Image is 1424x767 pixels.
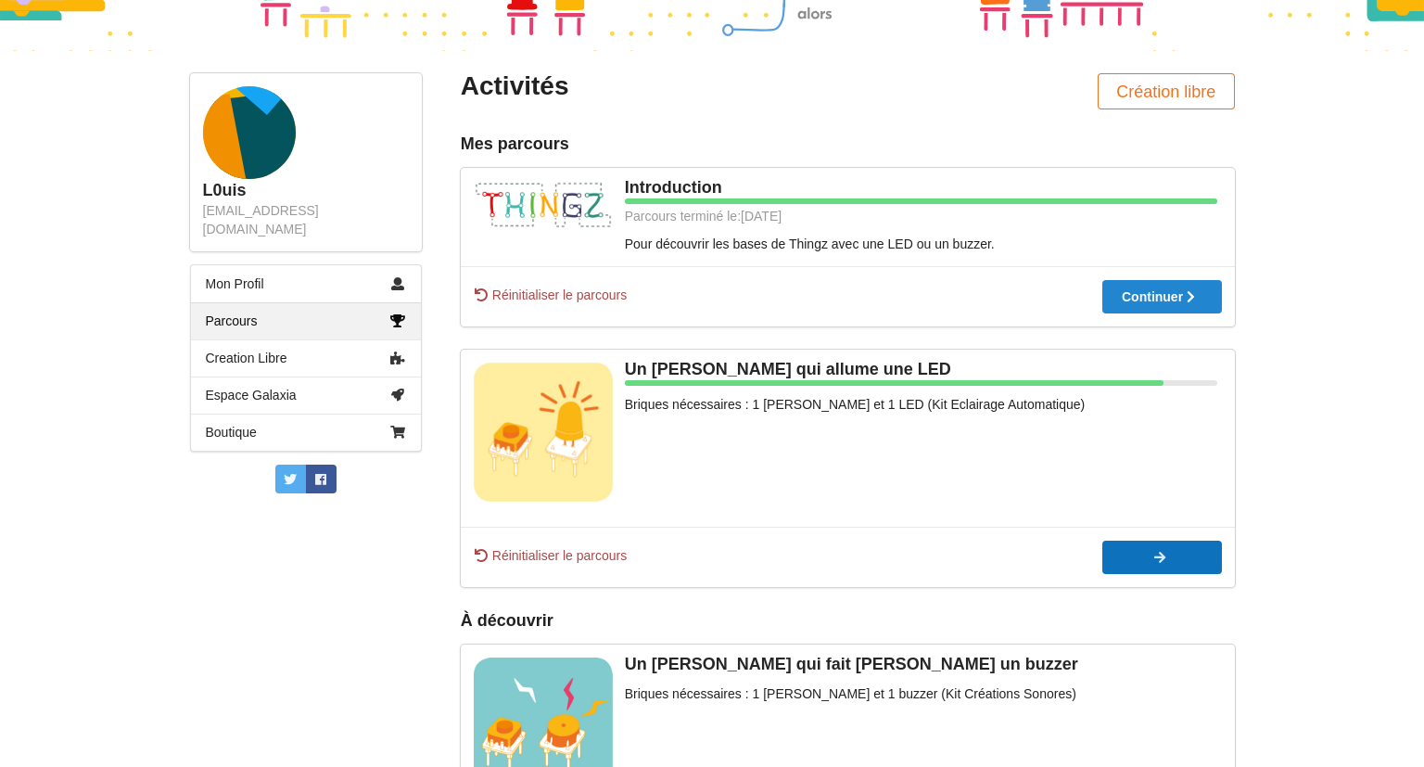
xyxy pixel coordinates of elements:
div: Parcours terminé le: [DATE] [474,207,1218,225]
a: Boutique [191,414,421,451]
a: Espace Galaxia [191,377,421,414]
span: Réinitialiser le parcours [474,286,628,304]
div: Activités [461,70,834,103]
button: Création libre [1098,73,1235,109]
div: Pour découvrir les bases de Thingz avec une LED ou un buzzer. [474,235,1222,253]
div: À découvrir [461,610,1235,632]
div: Un [PERSON_NAME] qui allume une LED [474,359,1222,380]
div: [EMAIL_ADDRESS][DOMAIN_NAME] [203,201,409,238]
a: Mon Profil [191,265,421,302]
a: Parcours [191,302,421,339]
button: Continuer [1102,280,1221,313]
div: Briques nécessaires : 1 [PERSON_NAME] et 1 buzzer (Kit Créations Sonores) [474,684,1222,703]
a: Creation Libre [191,339,421,377]
img: bouton_led.jpg [474,363,613,502]
div: L0uis [203,180,409,201]
div: Continuer [1122,290,1201,303]
div: Introduction [474,177,1222,198]
span: Réinitialiser le parcours [474,546,628,565]
div: Briques nécessaires : 1 [PERSON_NAME] et 1 LED (Kit Eclairage Automatique) [474,395,1222,414]
div: Un [PERSON_NAME] qui fait [PERSON_NAME] un buzzer [474,654,1222,675]
img: thingz_logo.png [474,181,613,230]
div: Mes parcours [461,134,1235,155]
